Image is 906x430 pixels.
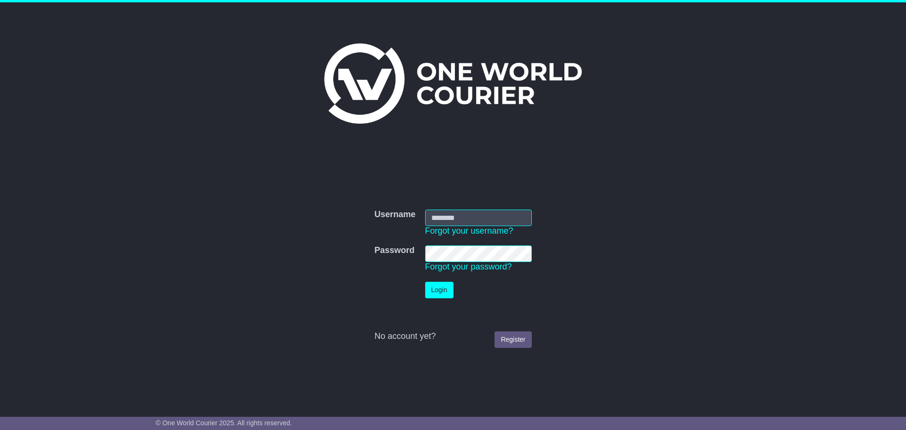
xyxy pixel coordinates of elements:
a: Forgot your username? [425,226,513,236]
span: © One World Courier 2025. All rights reserved. [156,419,292,427]
img: One World [324,43,582,124]
button: Login [425,282,453,298]
label: Password [374,245,414,256]
a: Register [495,331,531,348]
a: Forgot your password? [425,262,512,271]
div: No account yet? [374,331,531,342]
label: Username [374,210,415,220]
